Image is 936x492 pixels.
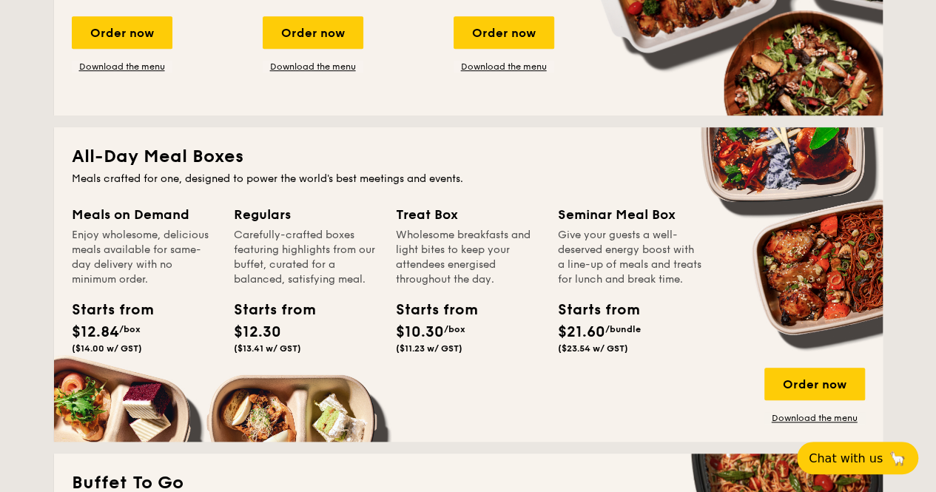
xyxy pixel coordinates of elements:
div: Order now [764,368,865,400]
button: Chat with us🦙 [797,442,918,474]
span: $10.30 [396,323,444,341]
div: Order now [72,16,172,49]
span: $12.30 [234,323,281,341]
div: Starts from [72,299,138,321]
span: $21.60 [558,323,605,341]
div: Starts from [558,299,624,321]
a: Download the menu [263,61,363,73]
span: ($13.41 w/ GST) [234,343,301,354]
a: Download the menu [72,61,172,73]
div: Regulars [234,204,378,225]
span: $12.84 [72,323,119,341]
div: Order now [263,16,363,49]
span: /box [119,324,141,334]
div: Starts from [234,299,300,321]
div: Seminar Meal Box [558,204,702,225]
h2: All-Day Meal Boxes [72,145,865,169]
div: Meals crafted for one, designed to power the world's best meetings and events. [72,172,865,186]
div: Wholesome breakfasts and light bites to keep your attendees energised throughout the day. [396,228,540,287]
div: Starts from [396,299,462,321]
span: /bundle [605,324,641,334]
span: ($23.54 w/ GST) [558,343,628,354]
div: Enjoy wholesome, delicious meals available for same-day delivery with no minimum order. [72,228,216,287]
span: 🦙 [889,450,906,467]
a: Download the menu [764,412,865,424]
span: /box [444,324,465,334]
span: ($11.23 w/ GST) [396,343,462,354]
div: Give your guests a well-deserved energy boost with a line-up of meals and treats for lunch and br... [558,228,702,287]
div: Meals on Demand [72,204,216,225]
div: Order now [454,16,554,49]
a: Download the menu [454,61,554,73]
span: ($14.00 w/ GST) [72,343,142,354]
div: Carefully-crafted boxes featuring highlights from our buffet, curated for a balanced, satisfying ... [234,228,378,287]
div: Treat Box [396,204,540,225]
span: Chat with us [809,451,883,465]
